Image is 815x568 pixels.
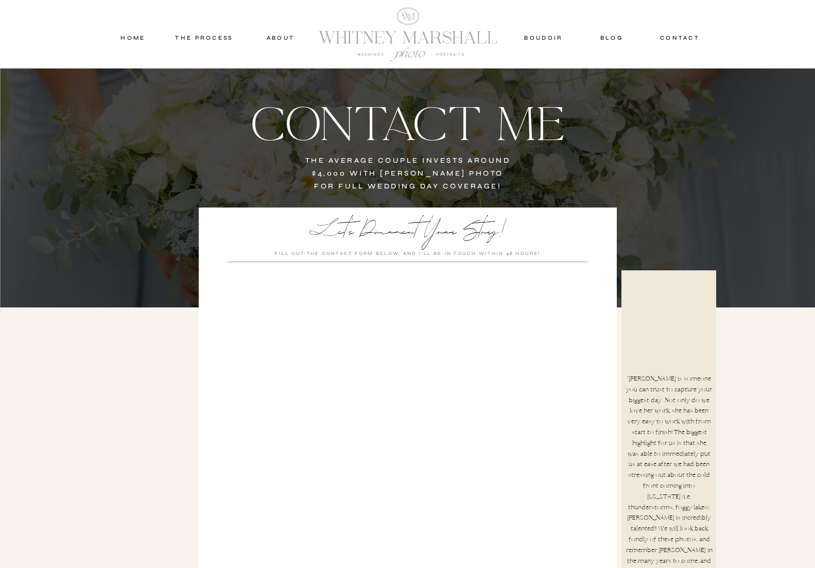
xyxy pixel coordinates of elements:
p: Let’s document your Story! [229,213,586,240]
a: home [111,33,155,42]
a: contact [656,33,704,42]
a: blog [589,33,635,42]
a: THE PROCESS [174,33,235,42]
a: about [255,33,306,42]
a: boudoir [523,33,565,42]
h3: fill out the contact form below, and i'll be in touch within 48 hours! [254,249,561,259]
div: contact me [193,99,623,146]
h3: the average couple invests around $4,000 with [PERSON_NAME] photo for full wedding day coverage! [302,154,514,195]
